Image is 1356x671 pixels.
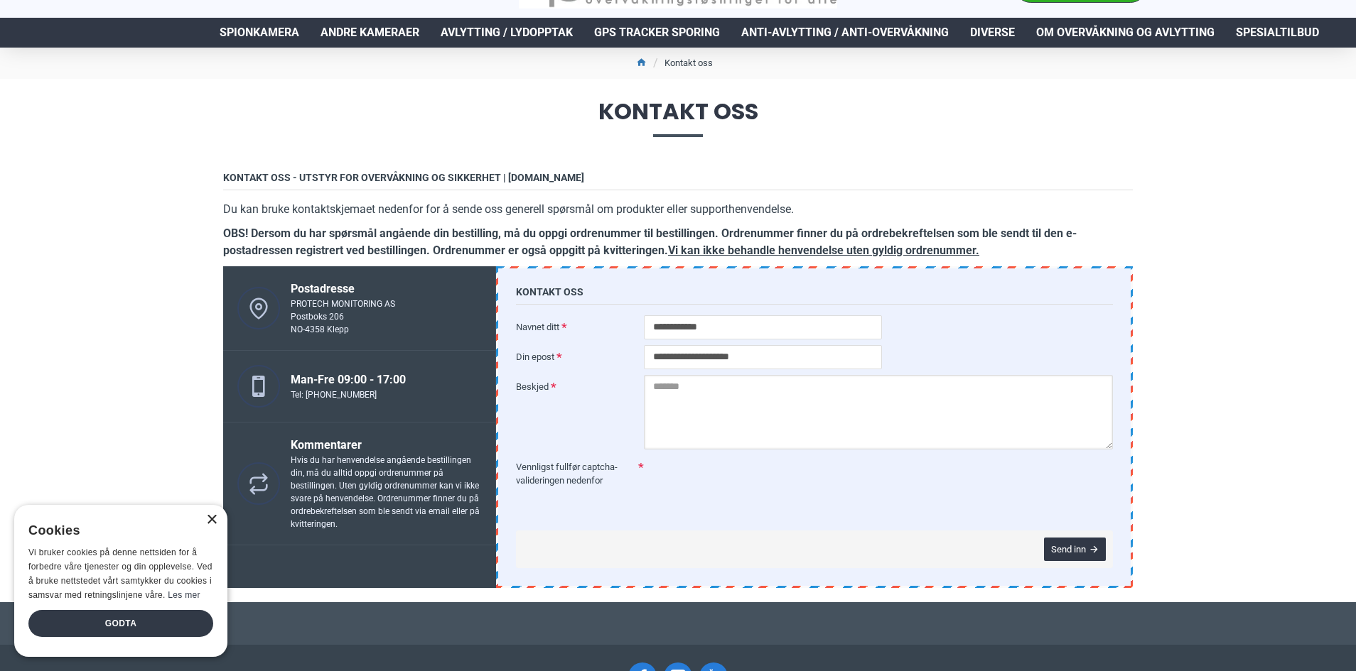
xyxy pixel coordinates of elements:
[321,24,419,41] span: Andre kameraer
[731,18,959,48] a: Anti-avlytting / Anti-overvåkning
[668,244,979,257] u: Vi kan ikke behandle henvendelse uten gyldig ordrenummer.
[291,388,406,401] div: Tel: [PHONE_NUMBER]
[516,455,644,491] label: Vennligst fullfør captcha-valideringen nedenfor
[291,298,395,336] div: PROTECH MONITORING AS Postboks 206 NO-4358 Klepp
[291,280,395,298] div: Postadresse
[583,18,731,48] a: GPS Tracker Sporing
[594,24,720,41] span: GPS Tracker Sporing
[291,371,406,388] div: Man-Fre 09:00 - 17:00
[1036,24,1215,41] span: Om overvåkning og avlytting
[28,515,204,546] div: Cookies
[1225,18,1330,48] a: Spesialtilbud
[209,100,1147,136] span: Kontakt oss
[430,18,583,48] a: Avlytting / Lydopptak
[970,24,1015,41] span: Diverse
[516,345,644,368] label: Din epost
[516,286,1113,305] h3: Kontakt oss
[223,172,1133,190] h3: Kontakt oss - Utstyr for overvåkning og sikkerhet | [DOMAIN_NAME]
[1026,18,1225,48] a: Om overvåkning og avlytting
[223,201,1133,218] p: Du kan bruke kontaktskjemaet nedenfor for å sende oss generell spørsmål om produkter eller suppor...
[220,24,299,41] span: Spionkamera
[28,610,213,637] div: Godta
[223,351,496,422] a: Man-Fre 09:00 - 17:00 Tel: [PHONE_NUMBER]
[959,18,1026,48] a: Diverse
[206,515,217,525] div: Close
[1044,538,1106,561] button: Send inn
[310,18,430,48] a: Andre kameraer
[441,24,573,41] span: Avlytting / Lydopptak
[516,375,644,398] label: Beskjed
[741,24,949,41] span: Anti-avlytting / Anti-overvåkning
[1236,24,1319,41] span: Spesialtilbud
[644,455,843,506] iframe: reCAPTCHA
[209,18,310,48] a: Spionkamera
[291,437,481,454] div: Kommentarer
[168,590,200,600] a: Les mer, opens a new window
[28,547,212,599] span: Vi bruker cookies på denne nettsiden for å forbedre våre tjenester og din opplevelse. Ved å bruke...
[223,227,1077,257] b: OBS! Dersom du har spørsmål angående din bestilling, må du oppgi ordrenummer til bestillingen. Or...
[1051,545,1086,554] span: Send inn
[516,315,644,338] label: Navnet ditt
[291,454,481,530] div: Hvis du har henvendelse angående bestillingen din, må du alltid oppgi ordrenummer på bestillingen...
